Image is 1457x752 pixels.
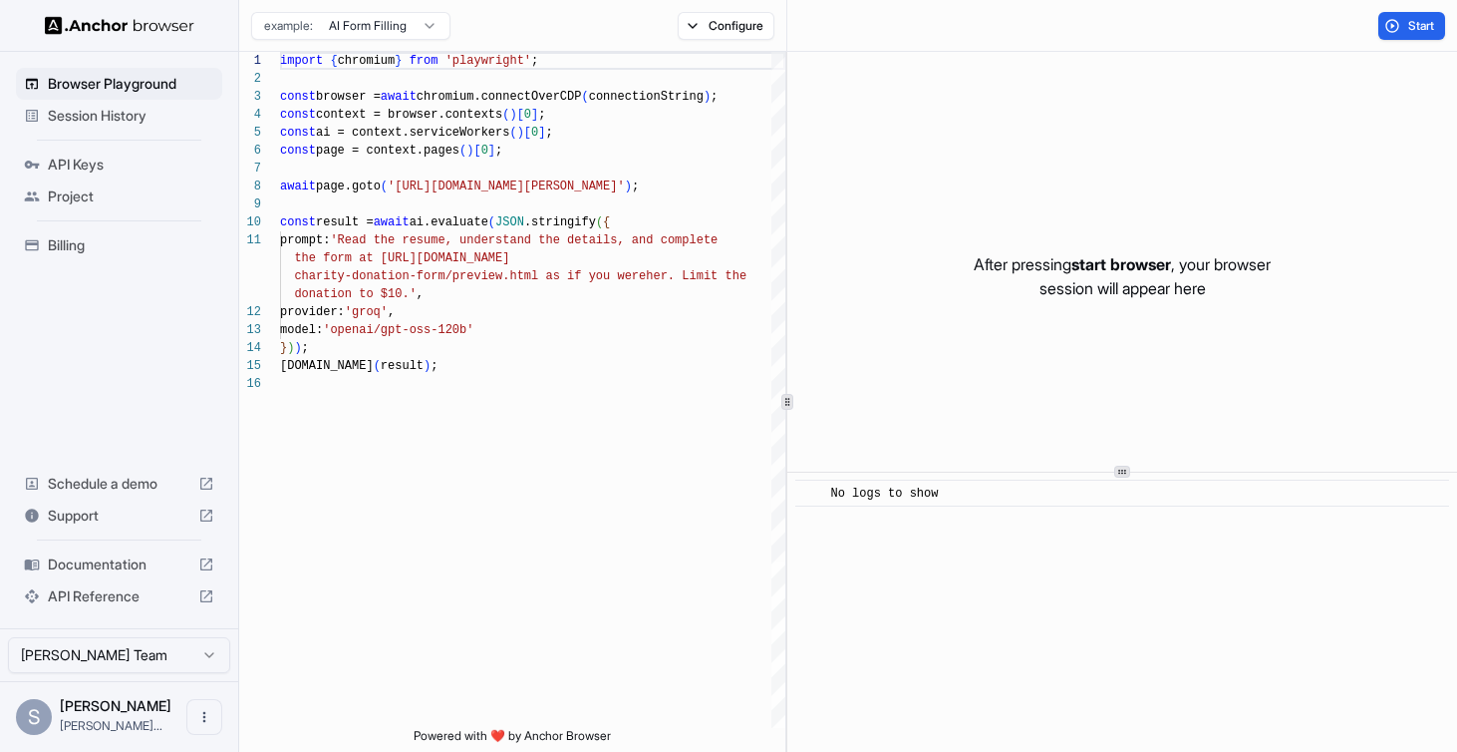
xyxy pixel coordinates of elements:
[381,90,417,104] span: await
[646,269,746,283] span: her. Limit the
[338,54,396,68] span: chromium
[48,235,214,255] span: Billing
[239,70,261,88] div: 2
[280,90,316,104] span: const
[60,718,162,733] span: shane@greenpilotlabs.com
[280,305,345,319] span: provider:
[388,305,395,319] span: ,
[316,215,374,229] span: result =
[388,180,625,193] span: '[URL][DOMAIN_NAME][PERSON_NAME]'
[48,74,214,94] span: Browser Playground
[16,181,222,212] div: Project
[280,323,323,337] span: model:
[280,180,316,193] span: await
[678,12,774,40] button: Configure
[1408,18,1436,34] span: Start
[711,90,718,104] span: ;
[16,149,222,181] div: API Keys
[473,144,480,158] span: [
[410,215,488,229] span: ai.evaluate
[280,108,316,122] span: const
[264,18,313,34] span: example:
[431,359,437,373] span: ;
[974,252,1271,300] p: After pressing , your browser session will appear here
[16,580,222,612] div: API Reference
[316,144,459,158] span: page = context.pages
[239,52,261,70] div: 1
[280,126,316,140] span: const
[239,231,261,249] div: 11
[316,126,509,140] span: ai = context.serviceWorkers
[280,233,330,247] span: prompt:
[481,144,488,158] span: 0
[1071,254,1171,274] span: start browser
[48,155,214,175] span: API Keys
[280,341,287,355] span: }
[48,586,190,606] span: API Reference
[316,90,381,104] span: browser =
[239,160,261,178] div: 7
[524,126,531,140] span: [
[1378,12,1445,40] button: Start
[524,108,531,122] span: 0
[410,54,438,68] span: from
[466,144,473,158] span: )
[48,506,190,526] span: Support
[294,251,509,265] span: the form at [URL][DOMAIN_NAME]
[239,375,261,393] div: 16
[581,90,588,104] span: (
[48,187,214,206] span: Project
[531,108,538,122] span: ]
[45,16,194,35] img: Anchor Logo
[16,100,222,132] div: Session History
[186,699,222,735] button: Open menu
[16,500,222,532] div: Support
[239,124,261,142] div: 5
[704,90,711,104] span: )
[280,54,323,68] span: import
[417,287,424,301] span: ,
[323,323,473,337] span: 'openai/gpt-oss-120b'
[16,68,222,100] div: Browser Playground
[239,357,261,375] div: 15
[545,126,552,140] span: ;
[287,341,294,355] span: )
[330,54,337,68] span: {
[345,305,388,319] span: 'groq'
[603,215,610,229] span: {
[509,126,516,140] span: (
[239,321,261,339] div: 13
[316,180,381,193] span: page.goto
[48,106,214,126] span: Session History
[589,90,704,104] span: connectionString
[239,88,261,106] div: 3
[16,699,52,735] div: S
[239,178,261,195] div: 8
[517,108,524,122] span: [
[417,90,582,104] span: chromium.connectOverCDP
[538,126,545,140] span: ]
[495,144,502,158] span: ;
[424,359,431,373] span: )
[495,215,524,229] span: JSON
[48,555,190,574] span: Documentation
[524,215,596,229] span: .stringify
[239,303,261,321] div: 12
[280,144,316,158] span: const
[625,180,632,193] span: )
[488,144,495,158] span: ]
[16,229,222,261] div: Billing
[60,697,171,714] span: Shane Nantais
[509,108,516,122] span: )
[316,108,502,122] span: context = browser.contexts
[239,142,261,160] div: 6
[239,106,261,124] div: 4
[414,728,611,752] span: Powered with ❤️ by Anchor Browser
[805,484,815,504] span: ​
[330,233,689,247] span: 'Read the resume, understand the details, and comp
[517,126,524,140] span: )
[48,474,190,494] span: Schedule a demo
[239,339,261,357] div: 14
[239,195,261,213] div: 9
[381,180,388,193] span: (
